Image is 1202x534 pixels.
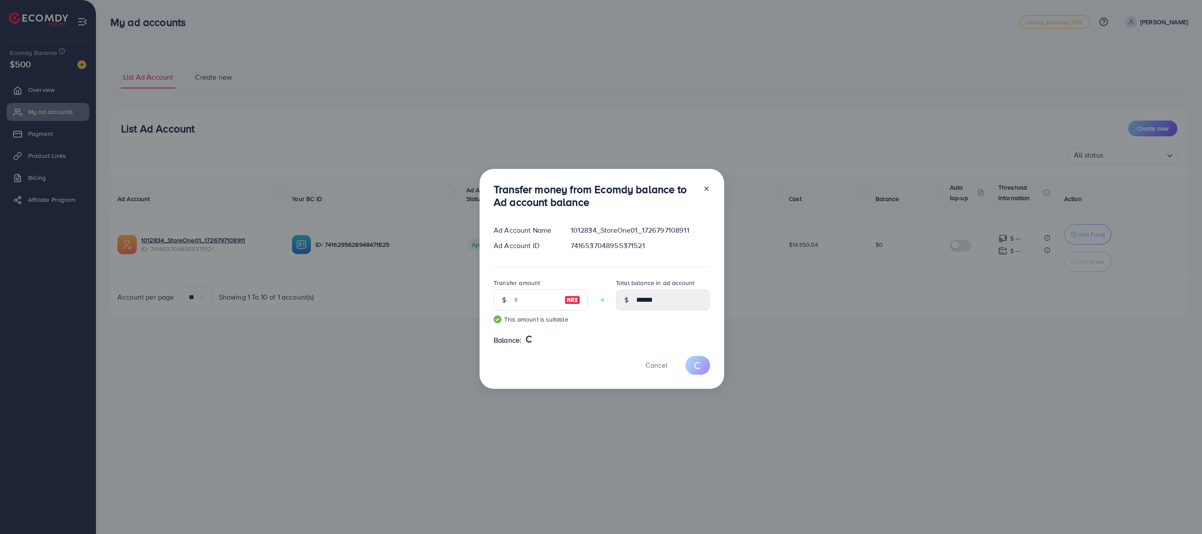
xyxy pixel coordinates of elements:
span: Cancel [645,360,667,370]
div: Ad Account Name [487,225,564,235]
img: guide [494,315,502,323]
button: Cancel [634,356,678,375]
span: Balance: [494,335,521,345]
div: 7416537048955371521 [564,241,717,251]
label: Total balance in ad account [616,278,694,287]
h3: Transfer money from Ecomdy balance to Ad account balance [494,183,696,208]
iframe: Chat [1165,494,1195,527]
img: image [564,295,580,305]
label: Transfer amount [494,278,540,287]
div: Ad Account ID [487,241,564,251]
small: This amount is suitable [494,315,588,324]
div: 1012834_StoreOne01_1726797108911 [564,225,717,235]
